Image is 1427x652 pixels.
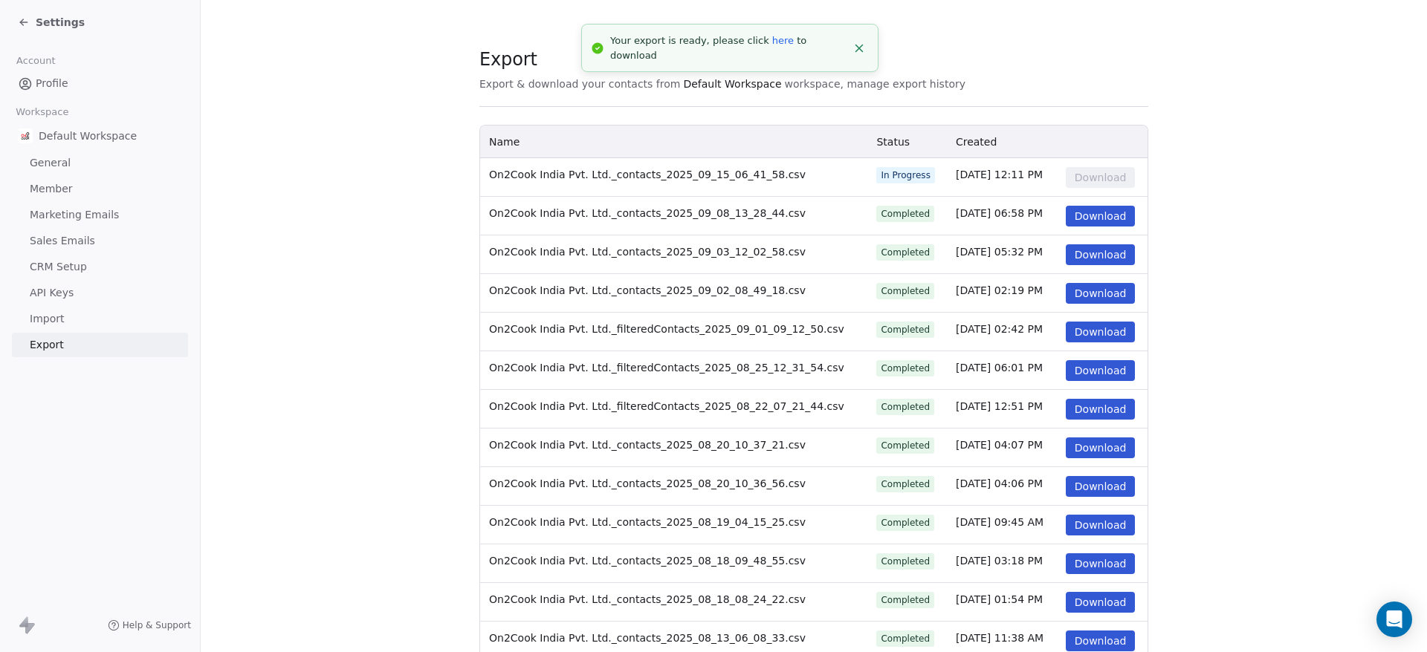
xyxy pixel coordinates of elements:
button: Download [1066,399,1136,420]
button: Download [1066,515,1136,535]
span: On2Cook India Pvt. Ltd._contacts_2025_09_15_06_41_58.csv [489,169,806,180]
span: On2Cook India Pvt. Ltd._contacts_2025_08_13_06_08_33.csv [489,632,806,644]
div: Completed [881,400,930,414]
span: Account [10,50,62,72]
div: Completed [881,477,930,491]
div: Completed [881,555,930,568]
a: Import [12,307,188,331]
span: Sales Emails [30,233,95,249]
span: Marketing Emails [30,207,119,223]
div: In Progress [881,169,931,182]
span: CRM Setup [30,259,87,275]
button: Close toast [850,39,869,58]
span: Default Workspace [683,76,781,91]
button: Download [1066,476,1136,497]
span: Settings [36,15,85,30]
div: Completed [881,284,930,298]
span: Default Workspace [39,128,137,143]
td: [DATE] 05:32 PM [947,235,1057,274]
a: Help & Support [108,619,191,631]
a: Settings [18,15,85,30]
img: on2cook%20logo-04%20copy.jpg [18,128,33,143]
span: On2Cook India Pvt. Ltd._filteredContacts_2025_08_22_07_21_44.csv [489,400,844,412]
button: Download [1066,244,1136,265]
a: General [12,151,188,175]
td: [DATE] 12:51 PM [947,390,1057,428]
span: Export [479,48,965,71]
div: Completed [881,207,930,221]
span: On2Cook India Pvt. Ltd._contacts_2025_09_08_13_28_44.csv [489,207,806,219]
button: Download [1066,322,1136,342]
button: Download [1066,283,1136,304]
span: On2Cook India Pvt. Ltd._contacts_2025_08_19_04_15_25.csv [489,516,806,528]
a: Marketing Emails [12,203,188,227]
div: Completed [881,632,930,645]
span: Created [956,136,997,148]
div: Completed [881,439,930,452]
span: On2Cook India Pvt. Ltd._contacts_2025_09_02_08_49_18.csv [489,284,806,296]
td: [DATE] 03:18 PM [947,544,1057,583]
button: Download [1066,592,1136,613]
button: Download [1066,630,1136,651]
span: On2Cook India Pvt. Ltd._contacts_2025_09_03_12_02_58.csv [489,246,806,258]
button: Download [1066,167,1136,188]
span: Import [30,311,64,327]
td: [DATE] 02:42 PM [947,313,1057,351]
a: Export [12,333,188,357]
span: On2Cook India Pvt. Ltd._filteredContacts_2025_09_01_09_12_50.csv [489,323,844,335]
button: Download [1066,206,1136,226]
td: [DATE] 06:58 PM [947,197,1057,235]
button: Download [1066,437,1136,458]
span: On2Cook India Pvt. Ltd._contacts_2025_08_20_10_37_21.csv [489,439,806,451]
td: [DATE] 09:45 AM [947,506,1057,544]
span: Export & download your contacts from [479,76,680,91]
a: Sales Emails [12,229,188,253]
button: Download [1066,360,1136,381]
td: [DATE] 06:01 PM [947,351,1057,390]
button: Download [1066,553,1136,574]
td: [DATE] 12:11 PM [947,158,1057,197]
td: [DATE] 02:19 PM [947,274,1057,313]
span: Status [876,136,910,148]
span: On2Cook India Pvt. Ltd._contacts_2025_08_20_10_36_56.csv [489,477,806,489]
span: workspace, manage export history [785,76,965,91]
td: [DATE] 01:54 PM [947,583,1057,622]
a: here [772,35,794,46]
div: Completed [881,362,930,375]
a: CRM Setup [12,255,188,279]
a: API Keys [12,281,188,305]
span: On2Cook India Pvt. Ltd._contacts_2025_08_18_08_24_22.csv [489,593,806,605]
div: Your export is ready, please click to download [610,33,847,62]
span: Workspace [10,101,75,123]
span: API Keys [30,285,74,301]
span: Member [30,181,73,197]
span: Name [489,136,520,148]
div: Completed [881,593,930,607]
div: Open Intercom Messenger [1376,602,1412,637]
div: Completed [881,323,930,336]
a: Profile [12,71,188,96]
div: Completed [881,246,930,259]
span: Export [30,337,64,353]
td: [DATE] 04:07 PM [947,428,1057,467]
a: Member [12,177,188,201]
span: On2Cook India Pvt. Ltd._contacts_2025_08_18_09_48_55.csv [489,555,806,567]
div: Completed [881,516,930,529]
td: [DATE] 04:06 PM [947,467,1057,506]
span: Help & Support [123,619,191,631]
span: General [30,155,71,171]
span: Profile [36,76,68,91]
span: On2Cook India Pvt. Ltd._filteredContacts_2025_08_25_12_31_54.csv [489,362,844,374]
